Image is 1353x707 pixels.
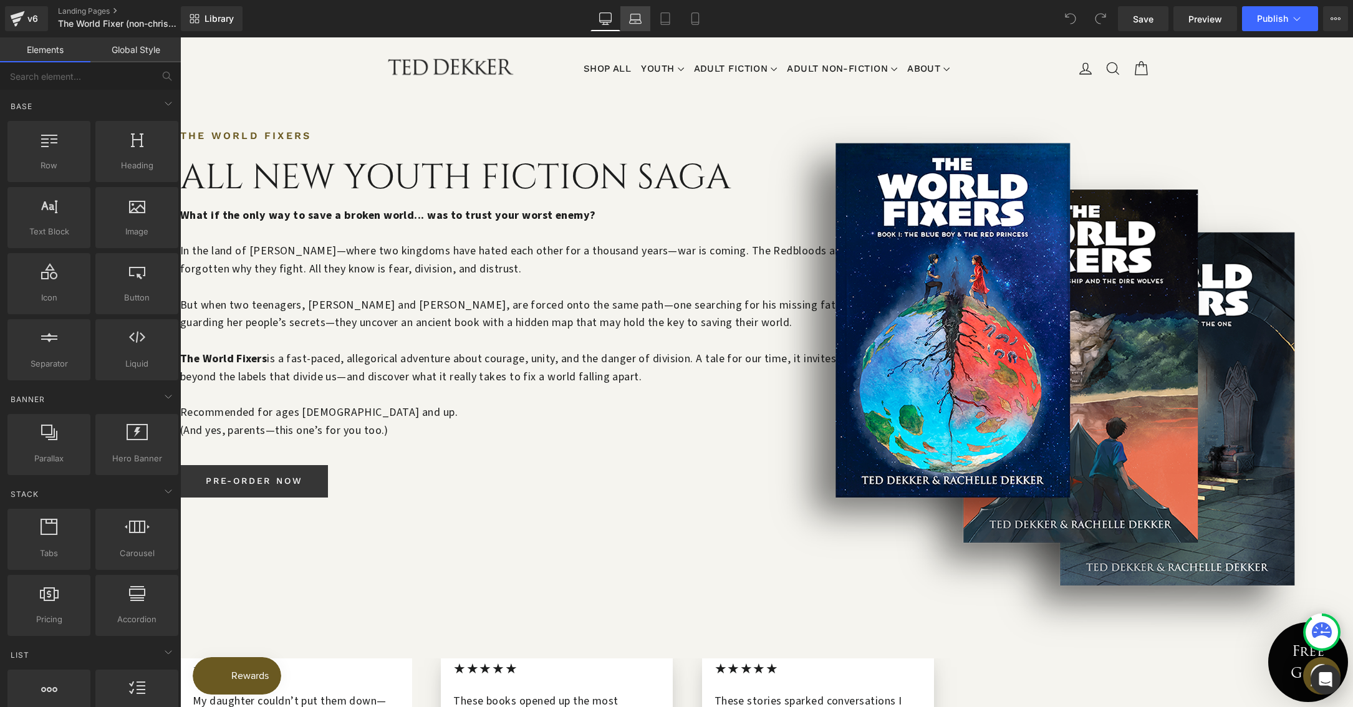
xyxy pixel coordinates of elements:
[1323,6,1348,31] button: More
[99,291,175,304] span: Button
[99,547,175,560] span: Carousel
[58,19,178,29] span: The World Fixer (non-christian)
[650,6,680,31] a: Tablet
[587,42,1173,628] img: dream traveller's game 3 book bundle
[602,17,722,45] a: Adult Non-Fiction
[181,6,243,31] a: New Library
[509,17,602,45] a: Adult Fiction
[1133,12,1153,26] span: Save
[11,613,87,626] span: Pricing
[5,6,48,31] a: v6
[58,6,201,16] a: Landing Pages
[1058,6,1083,31] button: Undo
[206,21,335,42] img: Ted Dekker
[534,621,741,643] p: ★★★★★
[11,291,87,304] span: Icon
[9,100,34,112] span: Base
[99,159,175,172] span: Heading
[12,621,219,643] p: ★★★★★
[398,17,775,45] ul: Primary
[9,649,31,661] span: List
[1088,6,1113,31] button: Redo
[11,357,87,370] span: Separator
[205,13,234,24] span: Library
[590,6,620,31] a: Desktop
[90,37,181,62] a: Global Style
[1088,585,1168,665] div: Free Gift
[11,159,87,172] span: Row
[1110,603,1145,647] span: Free Gift
[1311,665,1341,695] div: Open Intercom Messenger
[9,488,40,500] span: Stack
[12,620,101,657] iframe: Button to open loyalty program pop-up
[25,11,41,27] div: v6
[680,6,710,31] a: Mobile
[11,547,87,560] span: Tabs
[398,17,456,45] a: Shop All
[99,452,175,465] span: Hero Banner
[273,621,480,643] p: ★★★★★
[456,17,508,45] a: Youth
[1188,12,1222,26] span: Preview
[620,6,650,31] a: Laptop
[1257,14,1288,24] span: Publish
[1123,620,1160,657] div: Messenger Dummy Widget
[11,225,87,238] span: Text Block
[722,17,774,45] a: About
[99,225,175,238] span: Image
[99,613,175,626] span: Accordion
[11,452,87,465] span: Parallax
[99,357,175,370] span: Liquid
[1173,6,1237,31] a: Preview
[1242,6,1318,31] button: Publish
[26,438,122,450] span: Pre-Order Now
[9,393,46,405] span: Banner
